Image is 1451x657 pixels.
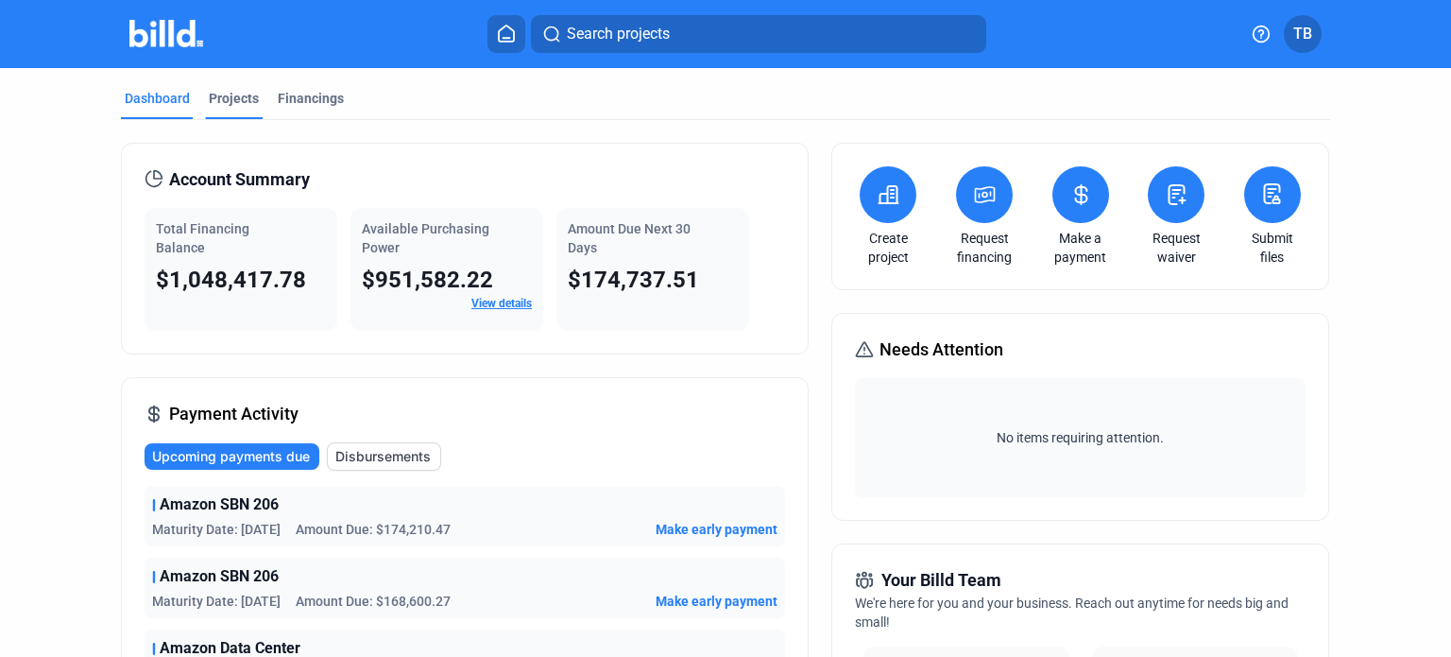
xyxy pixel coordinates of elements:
[169,401,299,427] span: Payment Activity
[335,447,431,466] span: Disbursements
[855,229,921,267] a: Create project
[531,15,986,53] button: Search projects
[1293,23,1312,45] span: TB
[169,166,310,193] span: Account Summary
[1284,15,1322,53] button: TB
[879,337,1003,363] span: Needs Attention
[129,20,204,47] img: Billd Company Logo
[160,493,279,516] span: Amazon SBN 206
[152,447,310,466] span: Upcoming payments due
[862,428,1297,447] span: No items requiring attention.
[145,443,319,470] button: Upcoming payments due
[362,221,489,255] span: Available Purchasing Power
[1239,229,1306,267] a: Submit files
[156,267,306,293] span: $1,048,417.78
[152,520,281,539] span: Maturity Date: [DATE]
[296,520,451,539] span: Amount Due: $174,210.47
[567,23,670,45] span: Search projects
[568,221,691,255] span: Amount Due Next 30 Days
[855,596,1289,630] span: We're here for you and your business. Reach out anytime for needs big and small!
[656,592,777,611] button: Make early payment
[656,520,777,539] button: Make early payment
[1048,229,1114,267] a: Make a payment
[1143,229,1209,267] a: Request waiver
[327,442,441,471] button: Disbursements
[209,89,259,108] div: Projects
[471,297,532,310] a: View details
[152,592,281,611] span: Maturity Date: [DATE]
[278,89,344,108] div: Financings
[362,267,493,293] span: $951,582.22
[160,565,279,588] span: Amazon SBN 206
[951,229,1017,267] a: Request financing
[296,592,451,611] span: Amount Due: $168,600.27
[881,567,1001,594] span: Your Billd Team
[156,221,249,255] span: Total Financing Balance
[568,267,699,293] span: $174,737.51
[125,89,190,108] div: Dashboard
